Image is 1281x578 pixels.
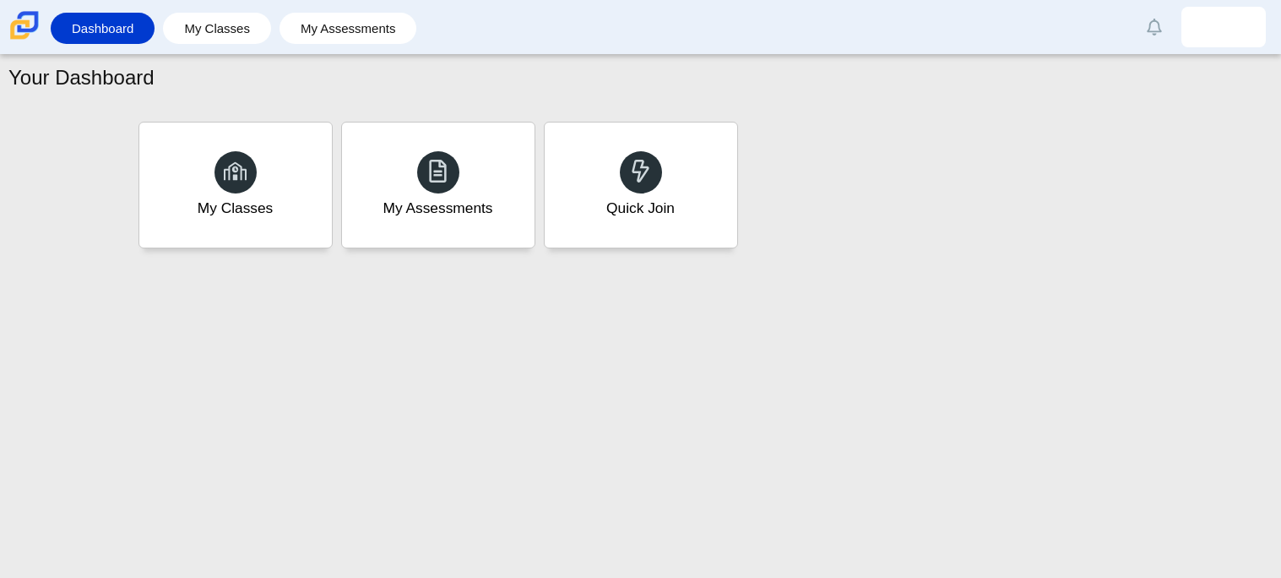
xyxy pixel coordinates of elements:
a: My Classes [171,13,263,44]
a: My Classes [138,122,333,248]
a: Dashboard [59,13,146,44]
div: Quick Join [606,198,675,219]
img: Carmen School of Science & Technology [7,8,42,43]
div: My Classes [198,198,274,219]
a: Quick Join [544,122,738,248]
div: My Assessments [383,198,493,219]
a: My Assessments [288,13,409,44]
img: edwin.sixteco.2qPxYv [1210,14,1237,41]
a: Carmen School of Science & Technology [7,31,42,46]
h1: Your Dashboard [8,63,155,92]
a: Alerts [1136,8,1173,46]
a: edwin.sixteco.2qPxYv [1181,7,1266,47]
a: My Assessments [341,122,535,248]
